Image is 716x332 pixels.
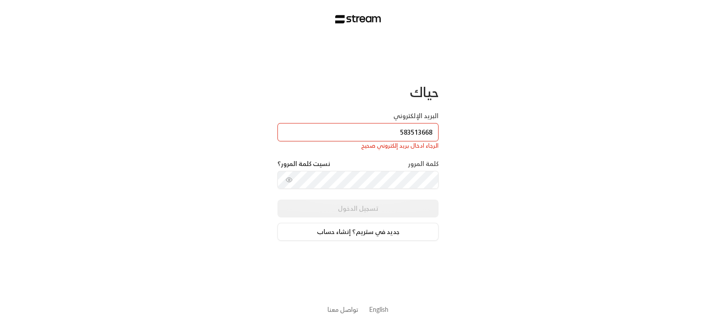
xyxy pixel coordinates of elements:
button: toggle password visibility [282,173,296,187]
a: جديد في ستريم؟ إنشاء حساب [277,223,439,241]
span: حياك [410,80,439,104]
a: English [369,301,388,318]
a: نسيت كلمة المرور؟ [277,159,330,168]
img: Stream Logo [335,15,381,24]
label: كلمة المرور [408,159,439,168]
button: تواصل معنا [328,305,358,314]
label: البريد الإلكتروني [393,111,439,120]
a: تواصل معنا [328,304,358,315]
div: الرجاء ادخال بريد إلكتروني صحيح [277,141,439,150]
